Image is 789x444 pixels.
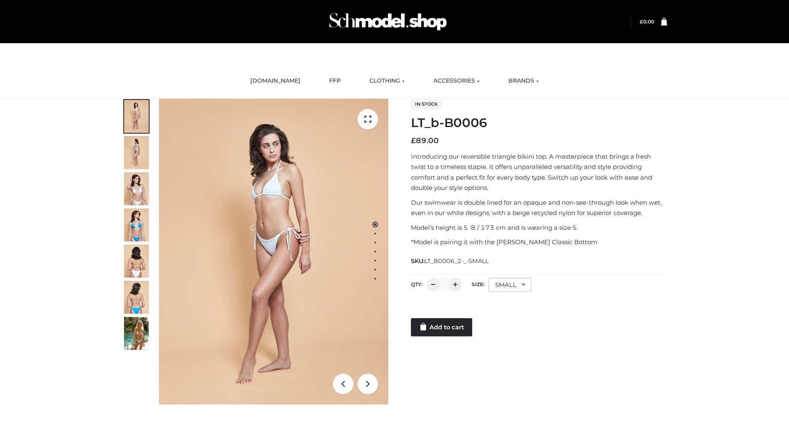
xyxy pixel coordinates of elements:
[124,100,149,133] img: ArielClassicBikiniTop_CloudNine_AzureSky_OW114ECO_1-scaled.jpg
[472,281,484,287] label: Size:
[640,18,654,25] bdi: 0.00
[411,256,489,266] span: SKU:
[124,317,149,350] img: Arieltop_CloudNine_AzureSky2.jpg
[427,72,486,90] a: ACCESSORIES
[411,99,442,109] span: In stock
[424,257,489,265] span: LT_B0006_2-_-SMALL
[411,237,667,247] p: *Model is pairing it with the [PERSON_NAME] Classic Bottom
[323,72,347,90] a: FFP
[411,136,439,145] bdi: 89.00
[244,72,307,90] a: [DOMAIN_NAME]
[411,151,667,193] p: Introducing our reversible triangle bikini top. A masterpiece that brings a fresh twist to a time...
[124,281,149,314] img: ArielClassicBikiniTop_CloudNine_AzureSky_OW114ECO_8-scaled.jpg
[124,136,149,169] img: ArielClassicBikiniTop_CloudNine_AzureSky_OW114ECO_2-scaled.jpg
[640,18,643,25] span: £
[640,18,654,25] a: £0.00
[363,72,411,90] a: CLOTHING
[411,318,472,336] a: Add to cart
[489,278,531,292] div: SMALL
[159,99,388,405] img: ArielClassicBikiniTop_CloudNine_AzureSky_OW114ECO_1
[411,197,667,218] p: Our swimwear is double lined for an opaque and non-see-through look when wet, even in our white d...
[326,5,450,38] img: Schmodel Admin 964
[124,208,149,241] img: ArielClassicBikiniTop_CloudNine_AzureSky_OW114ECO_4-scaled.jpg
[124,172,149,205] img: ArielClassicBikiniTop_CloudNine_AzureSky_OW114ECO_3-scaled.jpg
[411,136,416,145] span: £
[502,72,545,90] a: BRANDS
[411,116,667,130] h1: LT_b-B0006
[411,222,667,233] p: Model’s height is 5 ‘8 / 173 cm and is wearing a size S.
[124,245,149,277] img: ArielClassicBikiniTop_CloudNine_AzureSky_OW114ECO_7-scaled.jpg
[411,281,422,287] label: QTY:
